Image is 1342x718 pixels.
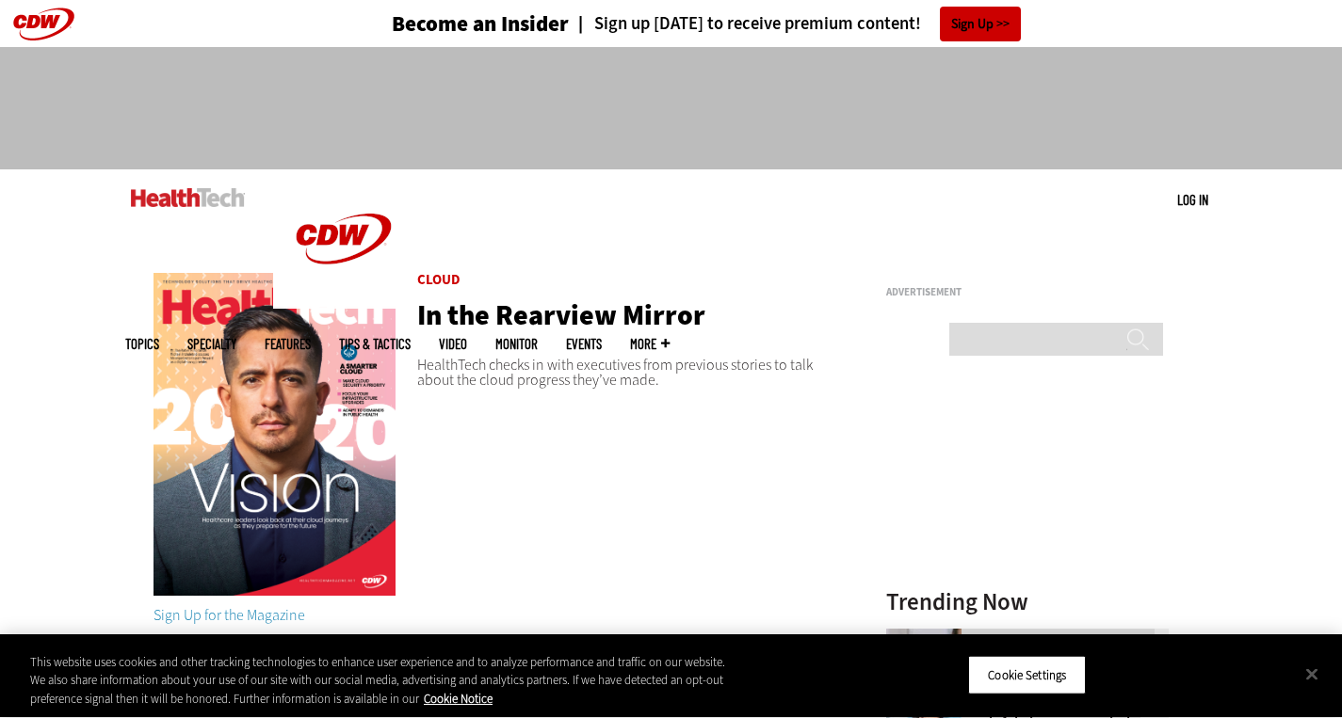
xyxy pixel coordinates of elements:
div: HealthTech checks in with executives from previous stories to talk about the cloud progress they’... [417,273,836,388]
div: This website uses cookies and other tracking technologies to enhance user experience and to analy... [30,653,738,709]
a: Log in [1177,191,1208,208]
a: Sign up [DATE] to receive premium content! [569,15,921,33]
button: Cookie Settings [968,655,1086,694]
a: Sign Up for the Magazine [154,605,305,625]
a: Features [265,337,311,351]
a: Tips & Tactics [339,337,411,351]
a: Events [566,337,602,351]
img: Healthcare contact center [886,629,962,704]
img: Home [131,188,245,207]
h3: Trending Now [886,590,1169,614]
button: Close [1291,653,1333,694]
a: CDW [273,294,414,313]
span: Specialty [187,337,236,351]
iframe: advertisement [329,66,1014,151]
img: HLTECH_Q125_C1_Cover.jpg [154,273,396,596]
a: More information about your privacy [424,691,493,707]
h3: Become an Insider [392,13,569,35]
span: Topics [125,337,159,351]
a: Sign Up [940,7,1021,41]
a: MonITor [495,337,538,351]
a: Healthcare contact center [886,629,971,644]
span: More [630,337,670,351]
a: Become an Insider [321,13,569,35]
img: Home [273,169,414,309]
div: User menu [1177,190,1208,210]
a: Video [439,337,467,351]
iframe: advertisement [886,305,1169,540]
